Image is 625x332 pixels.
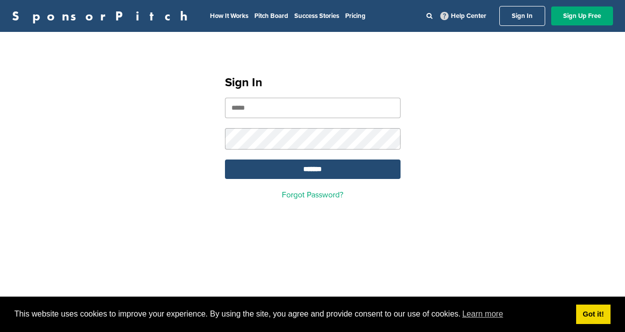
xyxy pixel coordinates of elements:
[461,307,505,322] a: learn more about cookies
[585,292,617,324] iframe: Button to launch messaging window
[576,305,611,325] a: dismiss cookie message
[254,12,288,20] a: Pitch Board
[282,190,343,200] a: Forgot Password?
[345,12,366,20] a: Pricing
[438,10,488,22] a: Help Center
[225,74,401,92] h1: Sign In
[14,307,568,322] span: This website uses cookies to improve your experience. By using the site, you agree and provide co...
[551,6,613,25] a: Sign Up Free
[12,9,194,22] a: SponsorPitch
[499,6,545,26] a: Sign In
[294,12,339,20] a: Success Stories
[210,12,248,20] a: How It Works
